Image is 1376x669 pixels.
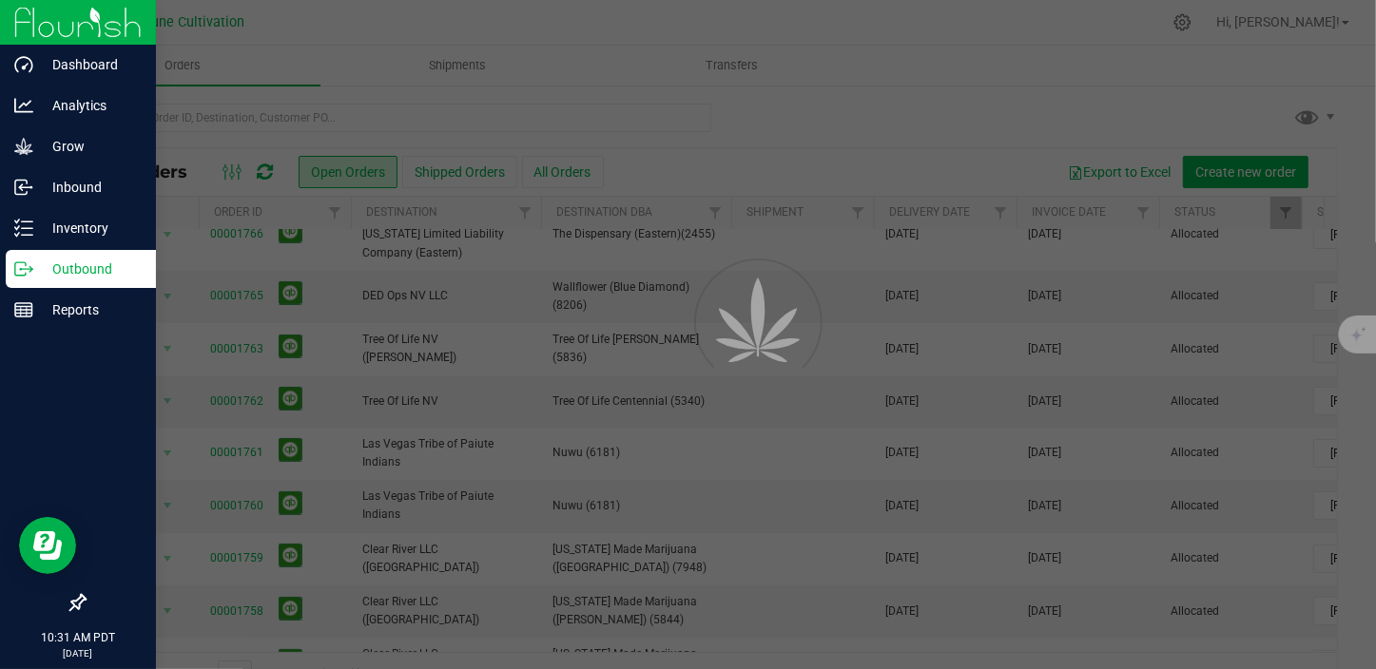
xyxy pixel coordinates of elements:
inline-svg: Grow [14,137,33,156]
inline-svg: Inbound [14,178,33,197]
inline-svg: Dashboard [14,55,33,74]
p: [DATE] [9,646,147,660]
inline-svg: Analytics [14,96,33,115]
inline-svg: Inventory [14,219,33,238]
iframe: Resource center [19,517,76,574]
inline-svg: Outbound [14,259,33,278]
p: Inventory [33,217,147,239]
p: Dashboard [33,53,147,76]
p: Reports [33,298,147,321]
p: Outbound [33,258,147,280]
p: 10:31 AM PDT [9,629,147,646]
inline-svg: Reports [14,300,33,319]
p: Grow [33,135,147,158]
p: Inbound [33,176,147,199]
p: Analytics [33,94,147,117]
